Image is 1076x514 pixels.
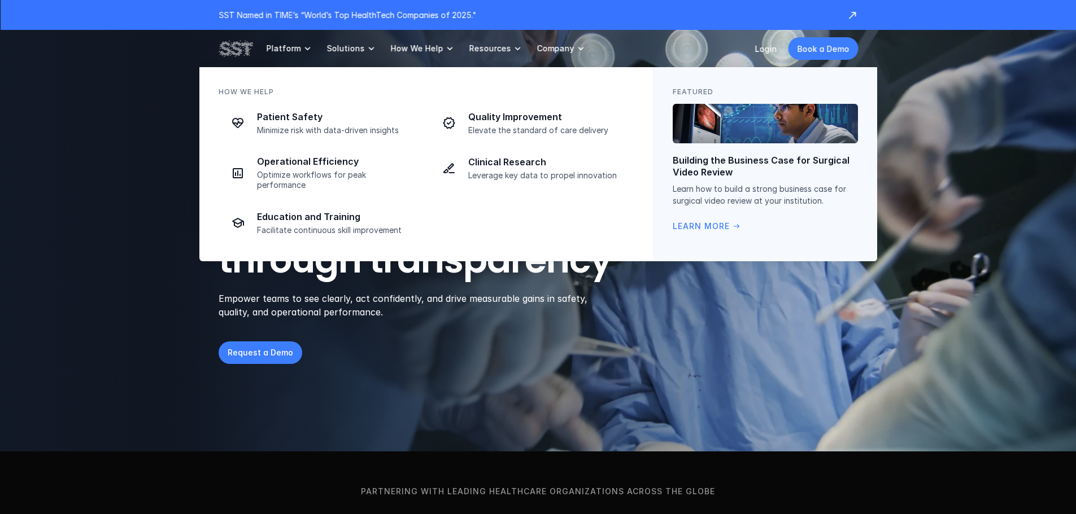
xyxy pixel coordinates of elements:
a: Request a Demo [219,341,302,364]
p: Elevate the standard of care delivery [468,125,628,135]
p: Education and Training [257,211,416,223]
p: Request a Demo [228,346,293,358]
p: Solutions [326,43,364,54]
p: Resources [469,43,511,54]
p: Optimize workflows for peak performance [257,170,416,190]
p: Partnering with leading healthcare organizations across the globe [19,485,1057,498]
p: Quality Improvement [468,111,628,123]
img: Graph icon [231,166,245,180]
p: Building the Business Case for Surgical Video Review [673,155,858,178]
a: Checkmark iconQuality ImprovementElevate the standard of care delivery [430,104,634,142]
h1: The black box technology to transform care through transparency [219,121,666,280]
p: Patient Safety [257,111,416,123]
p: Featured [673,86,713,97]
p: How We Help [390,43,443,54]
a: Book a Demo [788,37,858,60]
p: Minimize risk with data-driven insights [257,125,416,135]
p: Facilitate continuous skill improvement [257,225,416,235]
img: Checkmark icon [442,116,456,130]
a: Platform [266,30,313,67]
p: SST Named in TIME’s “World’s Top HealthTech Companies of 2025." [219,9,835,21]
a: heart icon with heart ratePatient SafetyMinimize risk with data-driven insights [219,104,423,142]
img: heart icon with heart rate [231,116,245,130]
p: Leverage key data to propel innovation [468,170,628,181]
img: Graduation cap icon [231,216,245,230]
a: Graduation cap iconEducation and TrainingFacilitate continuous skill improvement [219,204,423,242]
span: arrow_right_alt [732,222,741,231]
p: Empower teams to see clearly, act confidently, and drive measurable gains in safety, quality, and... [219,292,602,319]
a: Graph iconOperational EfficiencyOptimize workflows for peak performance [219,149,423,197]
p: Learn how to build a strong business case for surgical video review at your institution. [673,183,858,207]
a: Login [755,44,777,54]
p: Clinical Research [468,156,628,168]
p: Book a Demo [797,43,849,55]
img: SST logo [219,39,252,58]
p: Operational Efficiency [257,156,416,168]
p: Company [537,43,574,54]
a: Building the Business Case for Surgical Video ReviewLearn how to build a strong business case for... [673,104,858,232]
p: Learn More [673,220,730,232]
p: How We Help [219,86,274,97]
p: Platform [266,43,300,54]
img: Pen icon [442,161,456,175]
a: Pen iconClinical ResearchLeverage key data to propel innovation [430,149,634,187]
